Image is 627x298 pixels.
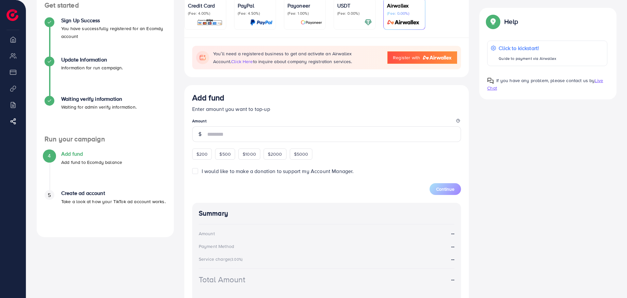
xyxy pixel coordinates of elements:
h4: Get started [37,1,174,9]
img: card [197,19,223,26]
li: Create ad account [37,190,174,229]
span: $1000 [243,151,256,157]
p: Click to kickstart! [499,44,556,52]
h4: Update Information [61,57,123,63]
p: Waiting for admin verify information. [61,103,137,111]
li: Waiting verify information [37,96,174,135]
a: Register with [387,51,457,64]
div: Amount [199,230,215,237]
span: Register with [393,54,420,61]
strong: -- [451,276,454,283]
img: card [364,19,372,26]
img: Popup guide [487,78,494,84]
p: PayPal [238,2,272,9]
strong: -- [451,255,454,263]
p: Guide to payment via Airwallex [499,55,556,62]
h4: Create ad account [61,190,166,196]
p: (Fee: 4.50%) [238,11,272,16]
p: You have successfully registered for an Ecomdy account [61,25,166,40]
span: 4 [48,152,51,160]
div: Total Amount [199,274,245,285]
button: Continue [430,183,461,195]
p: Credit Card [188,2,223,9]
span: $2000 [268,151,282,157]
img: flag [196,51,209,64]
iframe: Chat [599,269,622,293]
span: If you have any problem, please contact us by [496,77,595,84]
span: Continue [436,186,454,192]
p: Help [504,18,518,26]
h4: Run your campaign [37,135,174,143]
div: Payment Method [199,243,234,250]
legend: Amount [192,118,461,126]
p: Add fund to Ecomdy balance [61,158,122,166]
h3: Add fund [192,93,224,102]
small: (3.00%) [230,257,243,262]
p: Information for run campaign. [61,64,123,72]
p: Enter amount you want to top-up [192,105,461,113]
h4: Sign Up Success [61,17,166,24]
p: (Fee: 0.00%) [337,11,372,16]
li: Update Information [37,57,174,96]
img: card [250,19,272,26]
li: Add fund [37,151,174,190]
span: click here [231,58,253,65]
span: $5000 [294,151,308,157]
p: (Fee: 0.00%) [387,11,422,16]
strong: -- [451,243,454,250]
div: Service charge [199,256,245,262]
p: Payoneer [287,2,322,9]
img: logo [7,9,18,21]
p: Airwallex [387,2,422,9]
p: (Fee: 1.00%) [287,11,322,16]
li: Sign Up Success [37,17,174,57]
img: Popup guide [487,16,499,27]
strong: -- [451,230,454,237]
p: USDT [337,2,372,9]
span: $200 [196,151,208,157]
h4: Add fund [61,151,122,157]
p: (Fee: 4.00%) [188,11,223,16]
h4: Summary [199,209,455,218]
p: You’ll need a registered business to get and activate an Airwallex Account. to inquire about comp... [213,50,381,65]
p: Take a look at how your TikTok ad account works. [61,198,166,205]
img: card [301,19,322,26]
img: logo-airwallex [423,56,452,60]
img: card [385,19,422,26]
span: I would like to make a donation to support my Account Manager. [202,167,354,175]
span: $500 [219,151,231,157]
span: 5 [48,191,51,199]
h4: Waiting verify information [61,96,137,102]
